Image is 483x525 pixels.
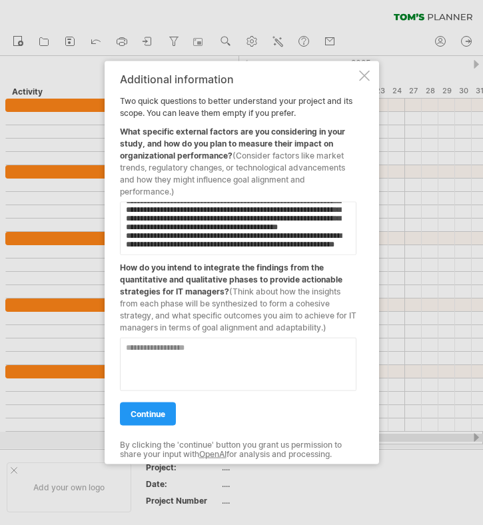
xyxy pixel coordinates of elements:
div: How do you intend to integrate the findings from the quantitative and qualitative phases to provi... [120,255,356,334]
div: By clicking the 'continue' button you grant us permission to share your input with for analysis a... [120,440,356,460]
div: Additional information [120,73,356,85]
div: What specific external factors are you considering in your study, and how do you plan to measure ... [120,119,356,198]
span: (Consider factors like market trends, regulatory changes, or technological advancements and how t... [120,151,345,197]
a: continue [120,402,176,426]
span: continue [131,409,165,419]
div: Two quick questions to better understand your project and its scope. You can leave them empty if ... [120,73,356,452]
span: (Think about how the insights from each phase will be synthesized to form a cohesive strategy, an... [120,286,356,332]
a: OpenAI [199,449,227,459]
